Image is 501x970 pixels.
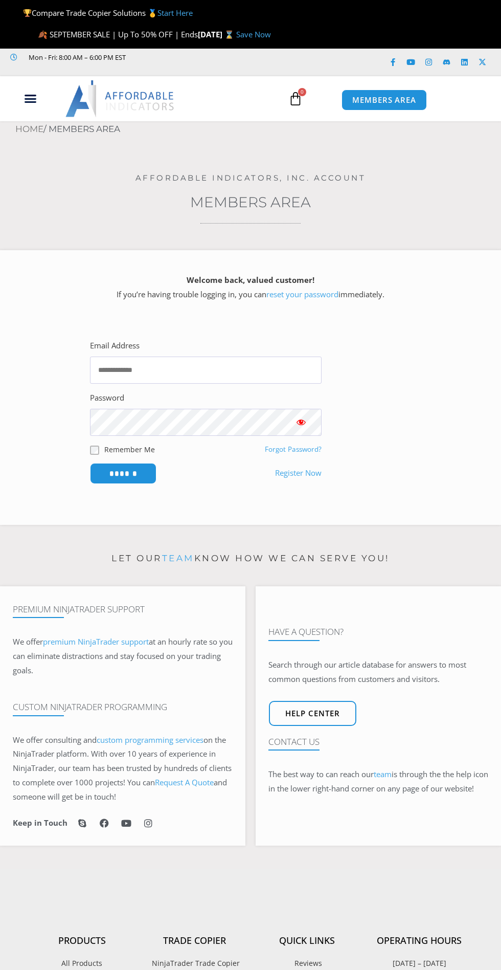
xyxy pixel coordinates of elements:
[266,289,338,299] a: reset your password
[26,957,138,970] a: All Products
[363,957,475,970] p: [DATE] – [DATE]
[10,63,164,74] iframe: Customer reviews powered by Trustpilot
[90,339,140,353] label: Email Address
[275,466,322,480] a: Register Now
[149,957,240,970] span: NinjaTrader Trade Copier
[26,51,126,63] span: Mon - Fri: 8:00 AM – 6:00 PM EST
[250,935,363,946] h4: Quick Links
[13,636,43,647] span: We offer
[23,8,193,18] span: Compare Trade Copier Solutions 🥇
[162,553,194,563] a: team
[6,89,55,108] div: Menu Toggle
[341,90,427,111] a: MEMBERS AREA
[61,957,102,970] span: All Products
[268,627,488,637] h4: Have A Question?
[138,935,250,946] h4: Trade Copier
[250,957,363,970] a: Reviews
[298,88,306,96] span: 0
[187,275,314,285] strong: Welcome back, valued customer!
[90,391,124,405] label: Password
[97,735,203,745] a: custom programming services
[13,818,67,828] h6: Keep in Touch
[43,636,149,647] a: premium NinjaTrader support
[157,8,193,18] a: Start Here
[281,409,322,436] button: Show password
[104,444,155,455] label: Remember Me
[138,957,250,970] a: NinjaTrader Trade Copier
[268,767,488,796] p: The best way to can reach our is through the the help icon in the lower right-hand corner on any ...
[292,957,322,970] span: Reviews
[268,658,488,687] p: Search through our article database for answers to most common questions from customers and visit...
[285,710,340,717] span: Help center
[269,701,356,726] a: Help center
[198,29,236,39] strong: [DATE] ⌛
[13,735,232,802] span: on the NinjaTrader platform. With over 10 years of experience in NinjaTrader, our team has been t...
[13,604,233,614] h4: Premium NinjaTrader Support
[13,636,233,675] span: at an hourly rate so you can eliminate distractions and stay focused on your trading goals.
[13,735,203,745] span: We offer consulting and
[155,777,214,787] a: Request A Quote
[18,273,483,302] p: If you’re having trouble logging in, you can immediately.
[265,445,322,454] a: Forgot Password?
[13,702,233,712] h4: Custom NinjaTrader Programming
[26,935,138,946] h4: Products
[363,935,475,946] h4: Operating Hours
[268,737,488,747] h4: Contact Us
[38,29,198,39] span: 🍂 SEPTEMBER SALE | Up To 50% OFF | Ends
[374,769,392,779] a: team
[15,124,43,134] a: Home
[24,9,31,17] img: 🏆
[352,96,416,104] span: MEMBERS AREA
[190,193,311,211] a: Members Area
[135,173,366,183] a: Affordable Indicators, Inc. Account
[236,29,271,39] a: Save Now
[273,84,318,114] a: 0
[15,121,501,138] nav: Breadcrumb
[65,80,175,117] img: LogoAI | Affordable Indicators – NinjaTrader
